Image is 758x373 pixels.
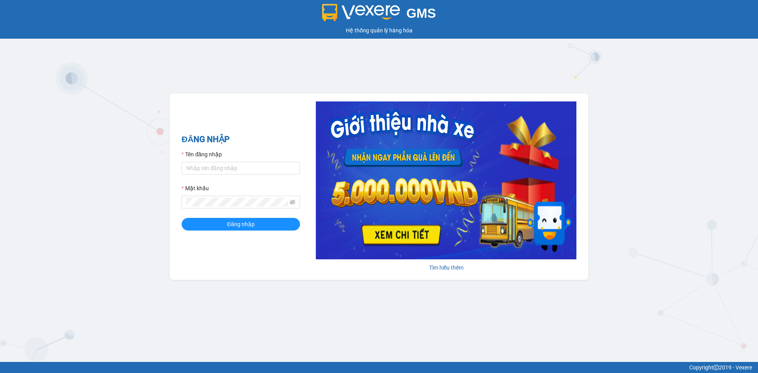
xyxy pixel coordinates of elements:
label: Mật khẩu [182,184,209,193]
div: Tìm hiểu thêm [316,263,576,272]
span: copyright [713,365,719,370]
input: Tên đăng nhập [182,162,300,174]
img: banner-0 [316,101,576,259]
div: Hệ thống quản lý hàng hóa [2,26,756,35]
button: Đăng nhập [182,218,300,231]
span: Đăng nhập [227,220,255,229]
label: Tên đăng nhập [182,150,222,159]
input: Mật khẩu [186,198,288,206]
div: Copyright 2019 - Vexere [6,363,752,372]
span: GMS [406,6,436,21]
span: eye-invisible [290,199,295,205]
img: logo 2 [322,4,400,21]
h2: ĐĂNG NHẬP [182,133,300,146]
a: GMS [322,12,436,18]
